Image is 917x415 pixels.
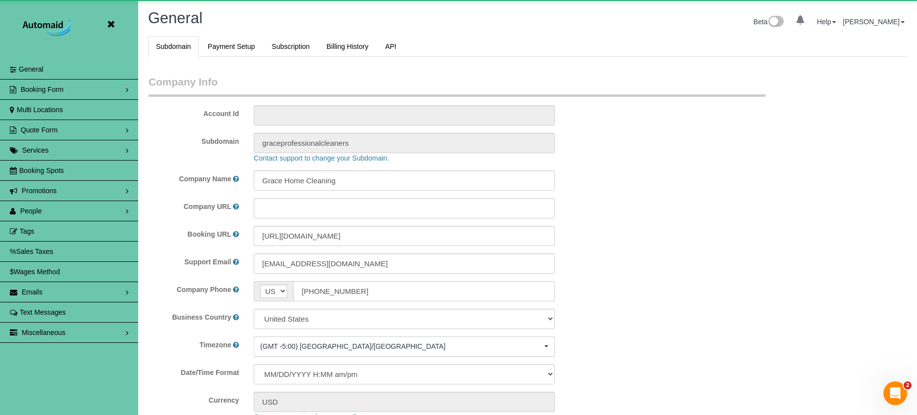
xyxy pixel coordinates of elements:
[22,288,42,296] span: Emails
[20,308,66,316] span: Text Messages
[16,248,53,255] span: Sales Taxes
[141,364,246,377] label: Date/Time Format
[148,36,199,57] a: Subdomain
[19,166,64,174] span: Booking Spots
[264,36,318,57] a: Subscription
[254,336,555,357] button: (GMT -5:00) [GEOGRAPHIC_DATA]/[GEOGRAPHIC_DATA]
[254,336,555,357] ol: Choose Timezone
[179,174,231,184] label: Company Name
[754,18,784,26] a: Beta
[19,65,43,73] span: General
[17,17,79,40] img: Automaid Logo
[843,18,905,26] a: [PERSON_NAME]
[246,153,878,163] div: Contact support to change your Subdomain.
[199,340,231,350] label: Timezone
[14,268,60,276] span: Wages Method
[17,106,63,114] span: Multi Locations
[22,146,49,154] span: Services
[20,207,42,215] span: People
[260,341,542,351] span: (GMT -5:00) [GEOGRAPHIC_DATA]/[GEOGRAPHIC_DATA]
[22,329,66,336] span: Miscellaneous
[141,133,246,146] label: Subdomain
[188,229,231,239] label: Booking URL
[904,381,912,389] span: 2
[200,36,263,57] a: Payment Setup
[883,381,907,405] iframe: Intercom live chat
[817,18,836,26] a: Help
[185,257,231,267] label: Support Email
[141,392,246,405] label: Currency
[767,16,784,29] img: New interface
[319,36,377,57] a: Billing History
[184,202,231,211] label: Company URL
[377,36,404,57] a: API
[149,75,765,97] legend: Company Info
[22,187,57,195] span: Promotions
[141,105,246,119] label: Account Id
[172,312,231,322] label: Business Country
[20,227,35,235] span: Tags
[21,126,58,134] span: Quote Form
[148,9,202,27] span: General
[177,285,231,294] label: Company Phone
[21,85,64,93] span: Booking Form
[293,281,555,301] input: Phone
